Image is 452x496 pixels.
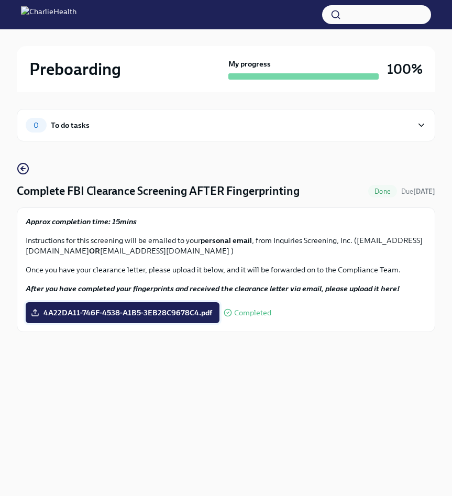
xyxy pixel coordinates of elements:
[51,119,90,131] div: To do tasks
[27,122,45,129] span: 0
[387,60,423,79] h3: 100%
[89,246,100,256] strong: OR
[26,284,400,293] strong: After you have completed your fingerprints and received the clearance letter via email, please up...
[228,59,271,69] strong: My progress
[26,217,137,226] strong: Approx completion time: 15mins
[401,188,435,195] span: Due
[21,6,76,23] img: CharlieHealth
[29,59,121,80] h2: Preboarding
[26,264,426,275] p: Once you have your clearance letter, please upload it below, and it will be forwarded on to the C...
[26,235,426,256] p: Instructions for this screening will be emailed to your , from Inquiries Screening, Inc. ([EMAIL_...
[33,307,212,318] span: 4A22DA11-746F-4538-A1B5-3EB28C9678C4.pdf
[17,183,300,199] h4: Complete FBI Clearance Screening AFTER Fingerprinting
[368,188,397,195] span: Done
[234,309,271,317] span: Completed
[201,236,252,245] strong: personal email
[401,186,435,196] span: October 19th, 2025 09:00
[26,302,219,323] label: 4A22DA11-746F-4538-A1B5-3EB28C9678C4.pdf
[413,188,435,195] strong: [DATE]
